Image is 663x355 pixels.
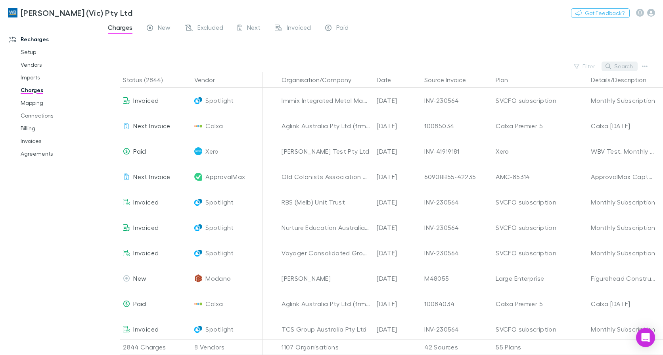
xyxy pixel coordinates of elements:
[374,316,421,342] div: [DATE]
[282,316,370,342] div: TCS Group Australia Pty Ltd
[591,316,656,342] div: Monthly Subscription
[247,23,261,34] span: Next
[205,240,234,266] span: Spotlight
[194,300,202,308] img: Calxa's Logo
[496,215,584,240] div: SVCFO subscription
[13,46,105,58] a: Setup
[120,339,191,355] div: 2844 Charges
[123,72,172,88] button: Status (2844)
[282,266,370,291] div: [PERSON_NAME]
[13,71,105,84] a: Imports
[133,147,146,155] span: Paid
[278,339,374,355] div: 1107 Organisations
[13,96,105,109] a: Mapping
[197,23,223,34] span: Excluded
[591,72,656,88] button: Details/Description
[282,113,370,139] div: Aglink Australia Pty Ltd (frmly IHD Pty Ltd)
[133,173,170,180] span: Next Invoice
[374,215,421,240] div: [DATE]
[205,266,231,291] span: Modano
[13,58,105,71] a: Vendors
[194,147,202,155] img: Xero's Logo
[194,173,202,181] img: ApprovalMax's Logo
[282,164,370,189] div: Old Colonists Association of Victoria
[3,3,137,22] a: [PERSON_NAME] (Vic) Pty Ltd
[282,189,370,215] div: RBS (Melb) Unit Trust
[133,198,159,206] span: Invoiced
[424,189,489,215] div: INV-230564
[282,72,361,88] button: Organisation/Company
[496,266,584,291] div: Large Enterprise
[374,88,421,113] div: [DATE]
[282,139,370,164] div: [PERSON_NAME] Test Pty Ltd
[374,113,421,139] div: [DATE]
[194,249,202,257] img: Spotlight's Logo
[424,72,475,88] button: Source Invoice
[591,88,656,113] div: Monthly Subscription
[374,240,421,266] div: [DATE]
[374,291,421,316] div: [DATE]
[421,339,492,355] div: 42 Sources
[591,164,656,189] div: ApprovalMax Capture for XERO 500
[21,8,132,17] h3: [PERSON_NAME] (Vic) Pty Ltd
[2,33,105,46] a: Recharges
[194,274,202,282] img: Modano's Logo
[13,84,105,96] a: Charges
[374,139,421,164] div: [DATE]
[496,316,584,342] div: SVCFO subscription
[591,291,656,316] div: Calxa [DATE]
[424,240,489,266] div: INV-230564
[591,189,656,215] div: Monthly Subscription
[591,215,656,240] div: Monthly Subscription
[13,147,105,160] a: Agreements
[496,189,584,215] div: SVCFO subscription
[133,300,146,307] span: Paid
[336,23,349,34] span: Paid
[591,113,656,139] div: Calxa [DATE]
[194,72,224,88] button: Vendor
[194,325,202,333] img: Spotlight's Logo
[496,164,584,189] div: AMC-85314
[424,215,489,240] div: INV-230564
[205,139,218,164] span: Xero
[205,113,223,139] span: Calxa
[205,88,234,113] span: Spotlight
[205,215,234,240] span: Spotlight
[570,62,600,71] button: Filter
[133,249,159,257] span: Invoiced
[424,139,489,164] div: INV-41919181
[636,328,655,347] div: Open Intercom Messenger
[205,164,245,189] span: ApprovalMax
[424,113,489,139] div: 10085034
[374,266,421,291] div: [DATE]
[133,96,159,104] span: Invoiced
[133,122,170,129] span: Next Invoice
[194,122,202,130] img: Calxa's Logo
[377,72,400,88] button: Date
[205,189,234,215] span: Spotlight
[13,122,105,135] a: Billing
[591,266,656,291] div: Figurehead Constructions Pty Ltd
[571,8,630,18] button: Got Feedback?
[194,96,202,104] img: Spotlight's Logo
[205,291,223,316] span: Calxa
[496,291,584,316] div: Calxa Premier 5
[205,316,234,342] span: Spotlight
[424,266,489,291] div: M48055
[8,8,17,17] img: William Buck (Vic) Pty Ltd's Logo
[194,224,202,232] img: Spotlight's Logo
[282,215,370,240] div: Nurture Education Australia Ltd.
[13,109,105,122] a: Connections
[194,198,202,206] img: Spotlight's Logo
[133,224,159,231] span: Invoiced
[133,325,159,333] span: Invoiced
[424,316,489,342] div: INV-230564
[282,88,370,113] div: Immix Integrated Metal Management P/L
[282,240,370,266] div: Voyager Consolidated Group Group
[591,139,656,164] div: WBV Test. Monthly Subscription, Grow, [DATE] to [DATE] 90% Discount.
[424,291,489,316] div: 10084034
[374,189,421,215] div: [DATE]
[496,72,517,88] button: Plan
[287,23,311,34] span: Invoiced
[374,164,421,189] div: [DATE]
